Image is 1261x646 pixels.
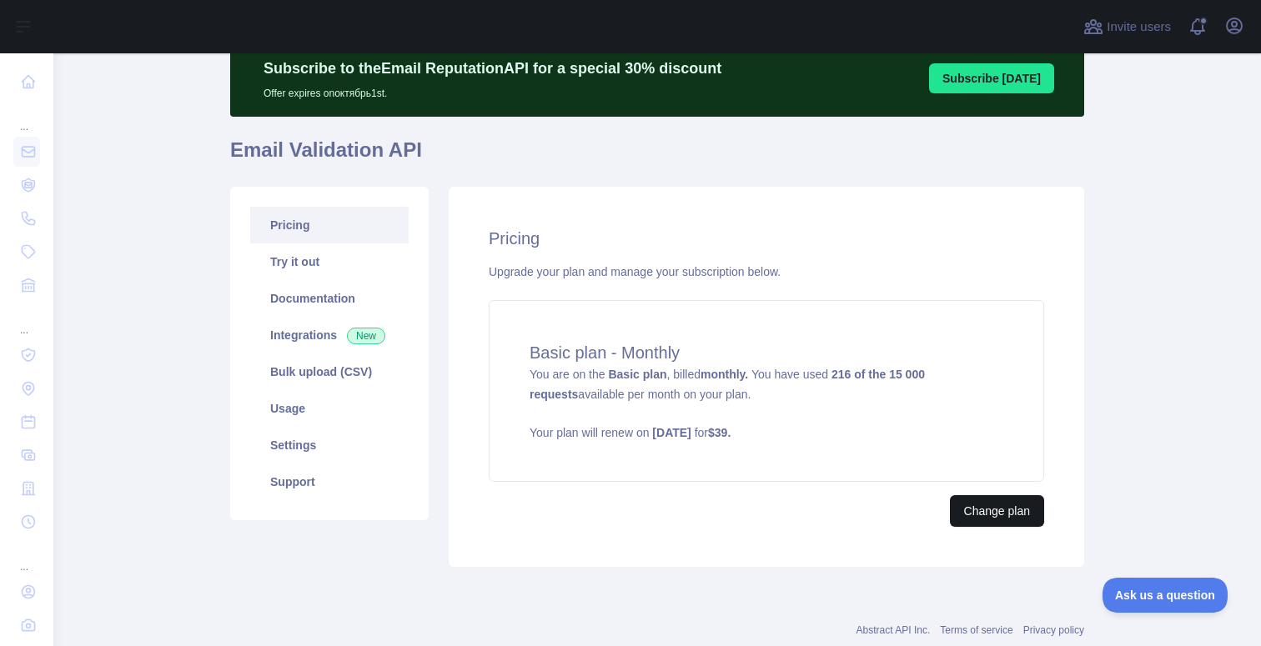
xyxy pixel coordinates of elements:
[530,341,1003,364] h4: Basic plan - Monthly
[1103,578,1228,613] iframe: Toggle Customer Support
[250,280,409,317] a: Documentation
[489,263,1044,280] div: Upgrade your plan and manage your subscription below.
[608,368,666,381] strong: Basic plan
[530,368,1003,441] span: You are on the , billed You have used available per month on your plan.
[250,317,409,353] a: Integrations New
[13,540,40,573] div: ...
[929,63,1054,93] button: Subscribe [DATE]
[264,57,721,80] p: Subscribe to the Email Reputation API for a special 30 % discount
[1023,624,1084,636] a: Privacy policy
[250,427,409,463] a: Settings
[652,426,691,439] strong: [DATE]
[1080,13,1174,40] button: Invite users
[264,80,721,100] p: Offer expires on октябрь 1st.
[250,353,409,390] a: Bulk upload (CSV)
[250,390,409,427] a: Usage
[530,424,1003,441] p: Your plan will renew on for
[250,463,409,500] a: Support
[940,624,1012,636] a: Terms of service
[13,100,40,133] div: ...
[250,207,409,243] a: Pricing
[250,243,409,280] a: Try it out
[230,137,1084,177] h1: Email Validation API
[950,495,1044,527] button: Change plan
[857,624,931,636] a: Abstract API Inc.
[489,227,1044,250] h2: Pricing
[1107,18,1171,37] span: Invite users
[347,328,385,344] span: New
[13,303,40,337] div: ...
[708,426,731,439] strong: $ 39 .
[701,368,748,381] strong: monthly.
[530,368,925,401] strong: 216 of the 15 000 requests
